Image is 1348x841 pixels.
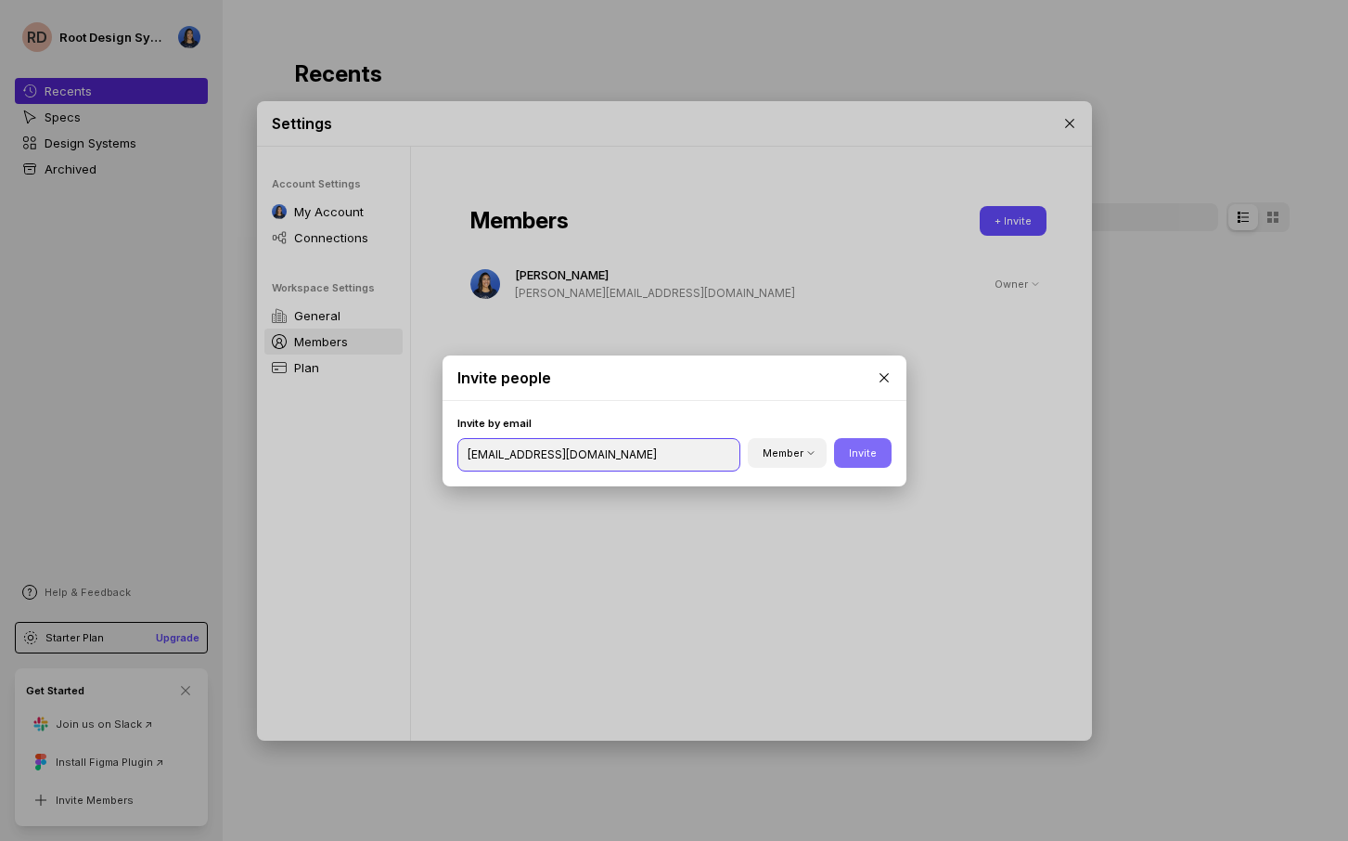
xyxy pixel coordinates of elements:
[763,446,812,460] div: Member
[457,367,551,389] p: Invite people
[466,443,732,467] input: Emails, comma separated
[457,416,892,431] p: Invite by email
[834,438,892,468] button: Invite
[748,438,827,468] button: Member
